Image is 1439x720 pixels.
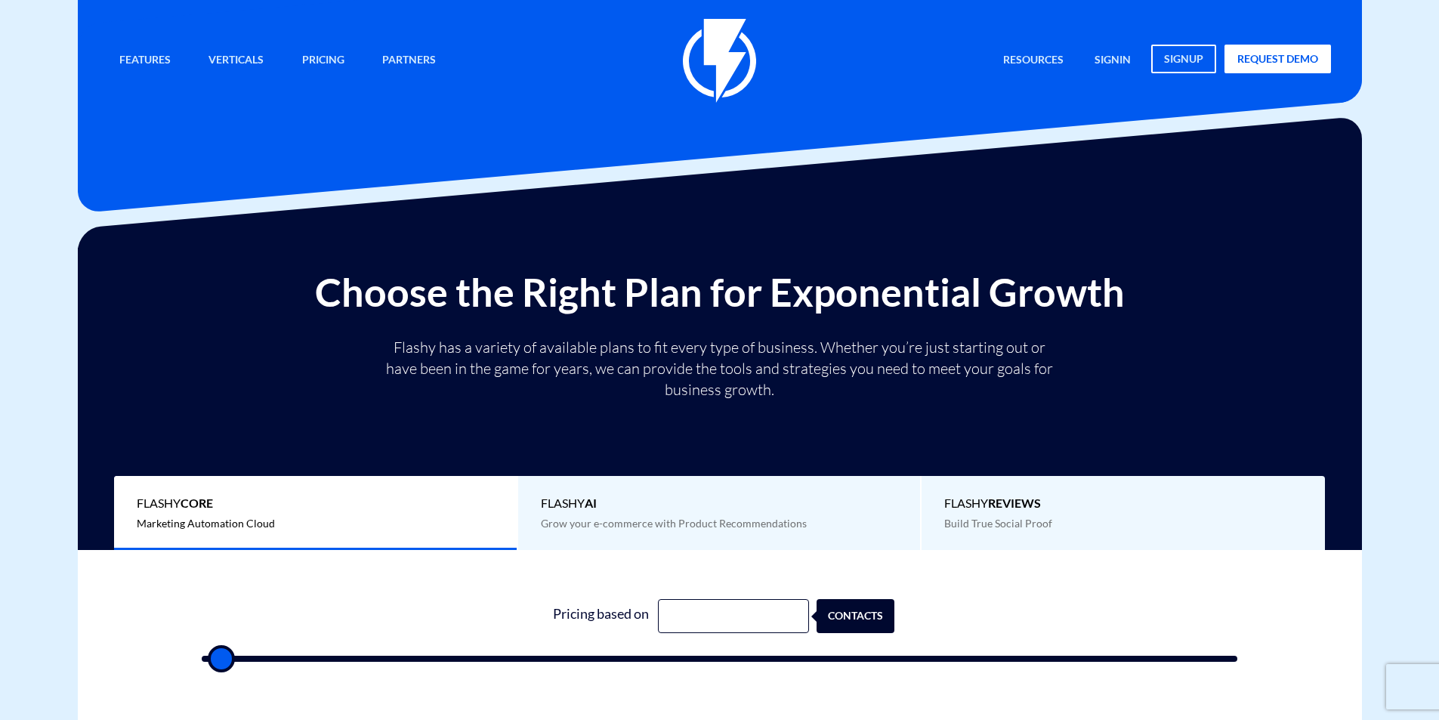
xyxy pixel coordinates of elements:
a: signin [1083,45,1142,77]
a: Pricing [291,45,356,77]
p: Flashy has a variety of available plans to fit every type of business. Whether you’re just starti... [380,337,1060,400]
div: contacts [826,599,903,633]
b: Core [181,496,213,510]
span: Grow your e-commerce with Product Recommendations [541,517,807,530]
b: AI [585,496,597,510]
span: Flashy [541,495,898,512]
b: REVIEWS [988,496,1041,510]
div: Pricing based on [545,599,658,633]
a: Partners [371,45,447,77]
a: Resources [992,45,1075,77]
a: signup [1151,45,1216,73]
a: Verticals [197,45,275,77]
a: Features [108,45,182,77]
h2: Choose the Right Plan for Exponential Growth [89,270,1351,314]
span: Flashy [137,495,494,512]
span: Build True Social Proof [944,517,1052,530]
a: request demo [1224,45,1331,73]
span: Marketing Automation Cloud [137,517,275,530]
span: Flashy [944,495,1302,512]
